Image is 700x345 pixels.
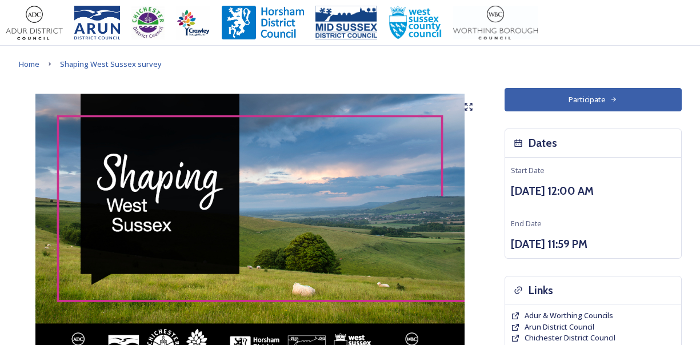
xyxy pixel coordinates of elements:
img: Adur%20logo%20%281%29.jpeg [6,6,63,40]
img: WSCCPos-Spot-25mm.jpg [389,6,442,40]
h3: [DATE] 11:59 PM [511,236,675,252]
a: Home [19,57,39,71]
a: Shaping West Sussex survey [60,57,162,71]
h3: [DATE] 12:00 AM [511,183,675,199]
span: Arun District Council [525,322,594,332]
span: Start Date [511,165,545,175]
h3: Links [529,282,553,299]
button: Participate [505,88,682,111]
a: Arun District Council [525,322,594,332]
a: Chichester District Council [525,332,615,343]
img: Worthing_Adur%20%281%29.jpg [453,6,538,40]
img: Arun%20District%20Council%20logo%20blue%20CMYK.jpg [74,6,120,40]
img: CDC%20Logo%20-%20you%20may%20have%20a%20better%20version.jpg [131,6,165,40]
span: End Date [511,218,542,228]
img: 150ppimsdc%20logo%20blue.png [315,6,377,40]
a: Adur & Worthing Councils [525,310,613,321]
img: Horsham%20DC%20Logo.jpg [222,6,304,40]
span: Shaping West Sussex survey [60,59,162,69]
h3: Dates [529,135,557,151]
span: Home [19,59,39,69]
img: Crawley%20BC%20logo.jpg [176,6,210,40]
